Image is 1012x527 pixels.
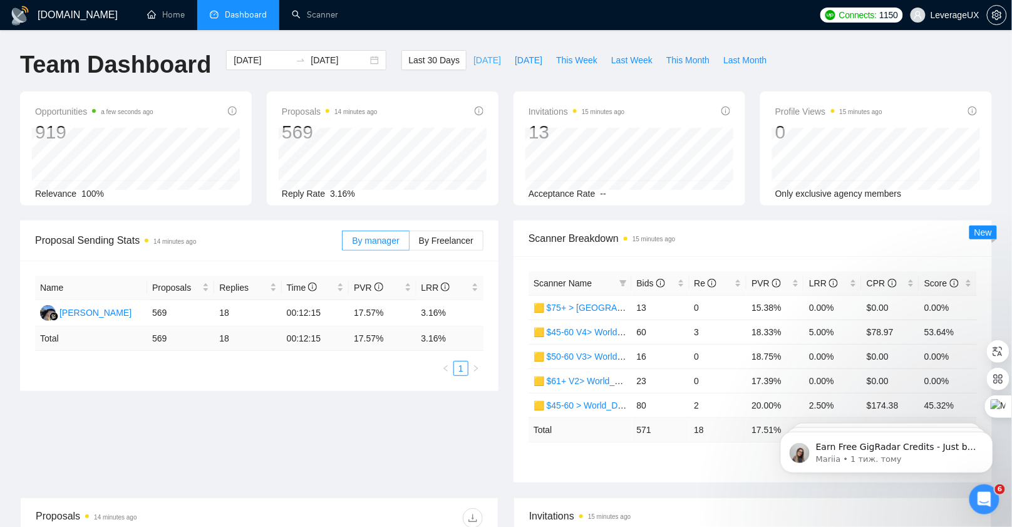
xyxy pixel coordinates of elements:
td: 0 [689,295,747,320]
time: 15 minutes ago [840,108,882,115]
span: Scanner Name [534,278,592,288]
span: 1150 [879,8,898,22]
td: 3 [689,320,747,344]
div: [PERSON_NAME] [59,306,132,320]
td: 18 [214,300,281,326]
td: 18.75% [746,344,804,368]
td: 0.00% [919,295,977,320]
th: Name [35,276,147,300]
span: Time [287,283,317,293]
td: 0.00% [804,344,862,368]
td: $0.00 [862,295,919,320]
a: 🟨 $75+ > [GEOGRAPHIC_DATA]+[GEOGRAPHIC_DATA] Only_Tony-UX/UI_General [534,303,870,313]
span: CPR [867,278,896,288]
button: [DATE] [508,50,549,70]
a: homeHome [147,9,185,20]
span: Dashboard [225,9,267,20]
span: This Month [666,53,710,67]
span: info-circle [656,279,665,288]
span: filter [619,279,627,287]
span: Last 30 Days [408,53,460,67]
span: Bids [637,278,665,288]
span: Connects: [839,8,877,22]
span: Replies [219,281,267,295]
td: $0.00 [862,368,919,393]
td: $174.38 [862,393,919,417]
span: [DATE] [473,53,501,67]
td: 3.16 % [416,326,483,351]
td: Total [529,417,632,442]
span: Relevance [35,189,76,199]
img: upwork-logo.png [825,10,835,20]
time: 15 minutes ago [632,236,675,243]
span: info-circle [950,279,959,288]
span: By Freelancer [419,236,473,246]
time: 14 minutes ago [153,238,196,245]
img: logo [10,6,30,26]
td: 18 [214,326,281,351]
button: Last Month [716,50,773,70]
div: 569 [282,120,378,144]
iframe: Intercom live chat [969,484,999,514]
span: right [472,365,480,372]
td: $0.00 [862,344,919,368]
div: 0 [775,120,882,144]
a: 🟨 $45-60 > World_Design+Dev_Antony-Front-End_General [534,400,770,410]
span: swap-right [296,55,306,65]
td: 20.00% [746,393,804,417]
input: End date [311,53,368,67]
td: 80 [632,393,689,417]
td: 18 [689,417,747,442]
span: Reply Rate [282,189,325,199]
a: 1 [454,362,468,375]
td: 3.16% [416,300,483,326]
span: info-circle [708,279,716,288]
span: 100% [81,189,104,199]
span: Score [924,278,958,288]
a: 🟨 $61+ V2> World_Design Only_Roman-UX/UI_General [534,376,758,386]
td: 16 [632,344,689,368]
td: $78.97 [862,320,919,344]
span: setting [988,10,1006,20]
img: gigradar-bm.png [49,312,58,321]
li: 1 [453,361,468,376]
span: info-circle [475,107,483,115]
td: 17.51 % [746,417,804,442]
div: 13 [529,120,624,144]
div: 919 [35,120,153,144]
span: info-circle [829,279,838,288]
td: 00:12:15 [282,300,349,326]
td: 60 [632,320,689,344]
button: Last 30 Days [401,50,467,70]
li: Next Page [468,361,483,376]
span: Scanner Breakdown [529,231,977,246]
span: info-circle [441,283,450,291]
span: user [914,11,922,19]
td: 569 [147,300,214,326]
span: LRR [421,283,450,293]
td: 569 [147,326,214,351]
a: setting [987,10,1007,20]
button: [DATE] [467,50,508,70]
td: 0 [689,368,747,393]
a: 🟨 $45-60 V4> World_Design+Dev_Antony-Front-End_General [534,327,780,337]
th: Proposals [147,276,214,300]
iframe: Intercom notifications повідомлення [762,405,1012,493]
span: This Week [556,53,597,67]
img: AA [40,305,56,321]
span: Opportunities [35,104,153,119]
td: 53.64% [919,320,977,344]
td: Total [35,326,147,351]
td: 0.00% [804,368,862,393]
td: 0.00% [919,344,977,368]
span: Only exclusive agency members [775,189,902,199]
span: Re [694,278,717,288]
td: 2 [689,393,747,417]
span: PVR [751,278,781,288]
td: 23 [632,368,689,393]
span: LRR [809,278,838,288]
td: 17.39% [746,368,804,393]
